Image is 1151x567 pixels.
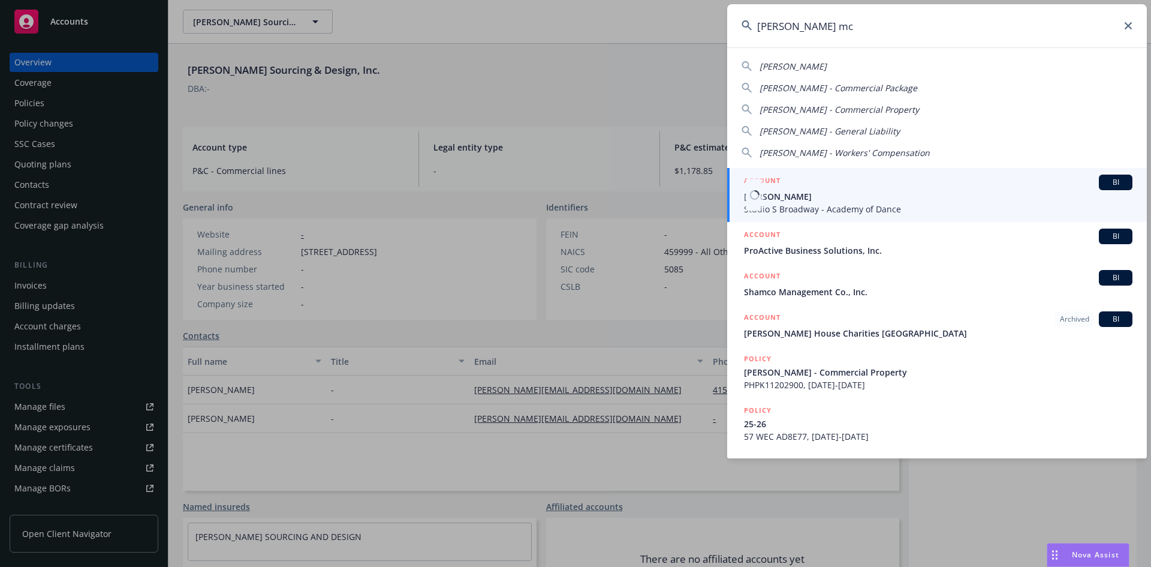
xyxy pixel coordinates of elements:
[727,346,1147,398] a: POLICY[PERSON_NAME] - Commercial PropertyPHPK11202900, [DATE]-[DATE]
[1047,543,1129,567] button: Nova Assist
[744,404,772,416] h5: POLICY
[744,418,1132,430] span: 25-26
[744,286,1132,298] span: Shamco Management Co., Inc.
[760,147,930,158] span: [PERSON_NAME] - Workers' Compensation
[744,379,1132,391] span: PHPK11202900, [DATE]-[DATE]
[1104,231,1128,242] span: BI
[760,125,900,137] span: [PERSON_NAME] - General Liability
[744,229,781,243] h5: ACCOUNT
[1104,314,1128,325] span: BI
[760,61,827,72] span: [PERSON_NAME]
[727,222,1147,263] a: ACCOUNTBIProActive Business Solutions, Inc.
[727,168,1147,222] a: ACCOUNTBI[PERSON_NAME]Studio S Broadway - Academy of Dance
[744,270,781,284] h5: ACCOUNT
[727,449,1147,501] a: POLICY
[744,366,1132,379] span: [PERSON_NAME] - Commercial Property
[744,456,772,468] h5: POLICY
[744,327,1132,340] span: [PERSON_NAME] House Charities [GEOGRAPHIC_DATA]
[1104,177,1128,188] span: BI
[1060,314,1089,325] span: Archived
[744,203,1132,215] span: Studio S Broadway - Academy of Dance
[1104,272,1128,283] span: BI
[760,82,917,94] span: [PERSON_NAME] - Commercial Package
[744,175,781,189] h5: ACCOUNT
[1072,550,1119,560] span: Nova Assist
[744,430,1132,443] span: 57 WEC AD8E77, [DATE]-[DATE]
[744,311,781,326] h5: ACCOUNT
[727,398,1147,449] a: POLICY25-2657 WEC AD8E77, [DATE]-[DATE]
[744,353,772,365] h5: POLICY
[1047,544,1062,566] div: Drag to move
[760,104,919,115] span: [PERSON_NAME] - Commercial Property
[744,244,1132,257] span: ProActive Business Solutions, Inc.
[727,4,1147,47] input: Search...
[727,263,1147,305] a: ACCOUNTBIShamco Management Co., Inc.
[744,190,1132,203] span: [PERSON_NAME]
[727,305,1147,346] a: ACCOUNTArchivedBI[PERSON_NAME] House Charities [GEOGRAPHIC_DATA]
